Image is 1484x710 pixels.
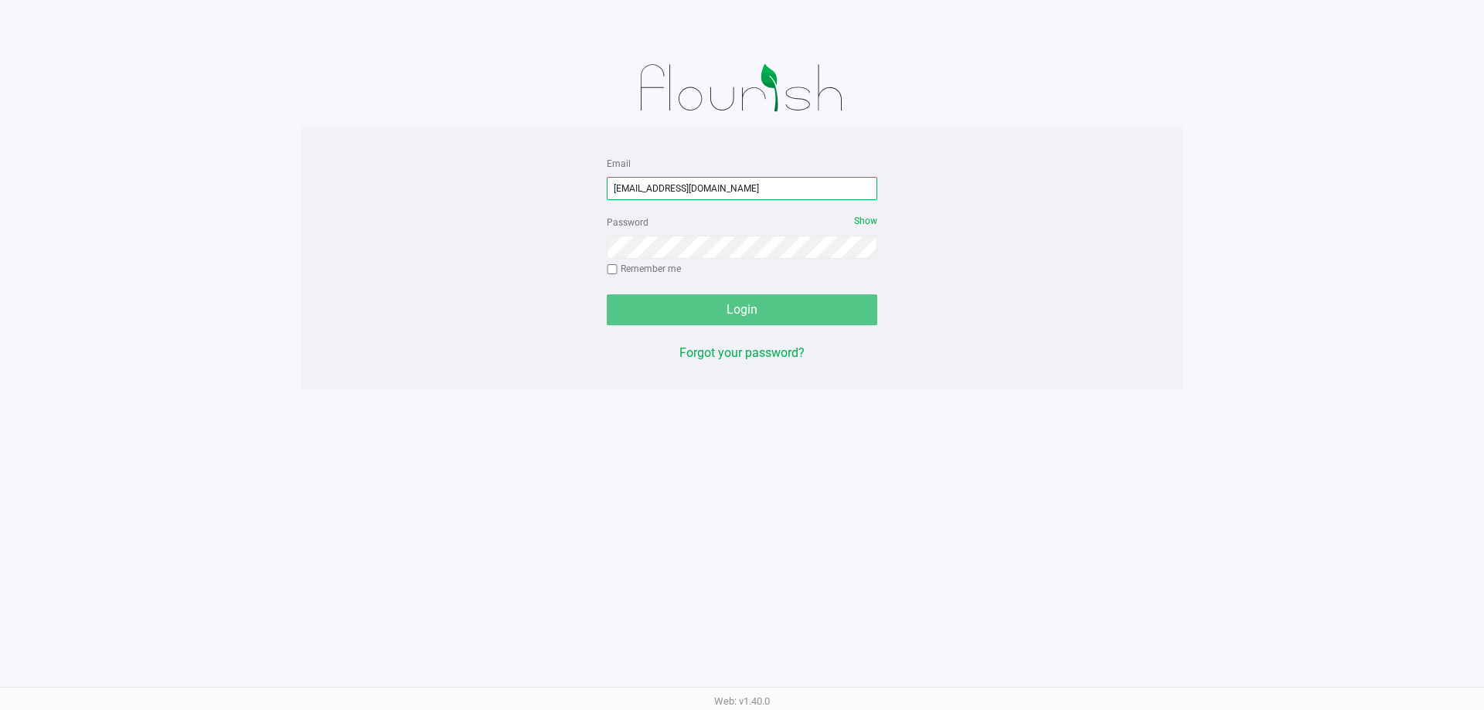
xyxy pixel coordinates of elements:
span: Show [854,216,877,226]
label: Password [607,216,648,229]
input: Remember me [607,264,618,275]
button: Forgot your password? [679,344,805,362]
label: Email [607,157,631,171]
span: Web: v1.40.0 [714,695,770,707]
label: Remember me [607,262,681,276]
